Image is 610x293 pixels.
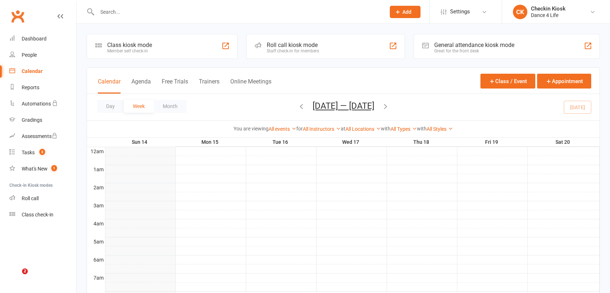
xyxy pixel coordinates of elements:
[387,138,457,147] th: Thu 18
[98,78,121,94] button: Calendar
[87,273,105,282] th: 7am
[87,219,105,228] th: 4am
[22,268,28,274] span: 2
[457,138,527,147] th: Fri 19
[9,79,76,96] a: Reports
[22,85,39,90] div: Reports
[131,78,151,94] button: Agenda
[296,126,303,132] strong: for
[95,7,380,17] input: Search...
[22,101,51,107] div: Automations
[22,117,42,123] div: Gradings
[480,74,535,89] button: Class / Event
[9,161,76,177] a: What's New1
[107,48,152,53] div: Member self check-in
[345,126,381,132] a: All Locations
[230,78,271,94] button: Online Meetings
[22,150,35,155] div: Tasks
[427,126,453,132] a: All Styles
[22,36,47,42] div: Dashboard
[51,165,57,171] span: 1
[87,255,105,264] th: 6am
[269,126,296,132] a: All events
[97,100,124,113] button: Day
[527,138,600,147] th: Sat 20
[9,190,76,207] a: Roll call
[162,78,188,94] button: Free Trials
[234,126,269,132] strong: You are viewing
[87,237,105,246] th: 5am
[450,4,470,20] span: Settings
[434,42,514,48] div: General attendance kiosk mode
[107,42,152,48] div: Class kiosk mode
[434,48,514,53] div: Great for the front desk
[9,145,76,161] a: Tasks 3
[246,138,316,147] th: Tue 16
[124,100,154,113] button: Week
[267,42,319,48] div: Roll call kiosk mode
[9,128,76,145] a: Assessments
[22,133,57,139] div: Assessments
[9,7,27,25] a: Clubworx
[391,126,417,132] a: All Types
[417,126,427,132] strong: with
[9,31,76,47] a: Dashboard
[381,126,391,132] strong: with
[513,5,527,19] div: CK
[267,48,319,53] div: Staff check-in for members
[531,5,566,12] div: Checkin Kiosk
[22,52,37,58] div: People
[175,138,246,147] th: Mon 15
[390,6,421,18] button: Add
[87,201,105,210] th: 3am
[87,147,105,156] th: 12am
[22,166,48,172] div: What's New
[402,9,411,15] span: Add
[87,165,105,174] th: 1am
[9,47,76,63] a: People
[199,78,219,94] button: Trainers
[105,138,175,147] th: Sun 14
[22,68,43,74] div: Calendar
[39,149,45,155] span: 3
[537,74,591,89] button: Appointment
[9,63,76,79] a: Calendar
[341,126,345,132] strong: at
[316,138,387,147] th: Wed 17
[87,183,105,192] th: 2am
[9,96,76,112] a: Automations
[7,268,25,286] iframe: Intercom live chat
[9,207,76,223] a: Class kiosk mode
[22,212,53,217] div: Class check-in
[531,12,566,18] div: Dance 4 Life
[22,195,39,201] div: Roll call
[303,126,341,132] a: All Instructors
[154,100,187,113] button: Month
[9,112,76,128] a: Gradings
[313,101,374,111] button: [DATE] — [DATE]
